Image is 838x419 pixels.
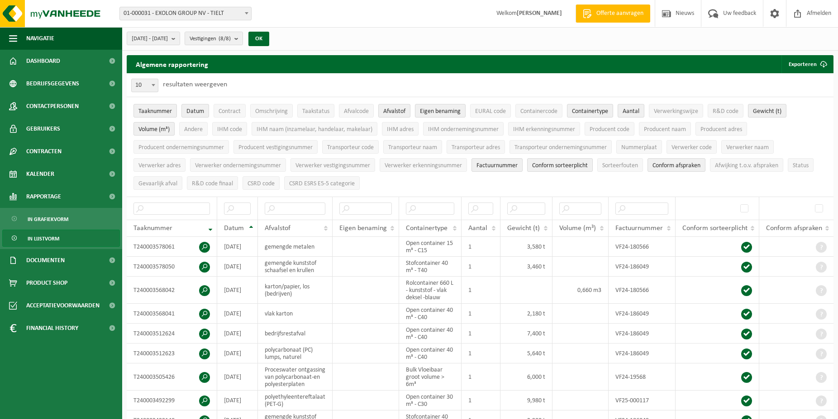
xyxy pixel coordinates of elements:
[781,55,833,73] button: Exporteren
[187,176,238,190] button: R&D code finaalR&amp;D code finaal: Activate to sort
[28,230,59,247] span: In lijstvorm
[26,317,78,339] span: Financial History
[127,344,217,363] td: T240003512623
[185,32,243,45] button: Vestigingen(8/8)
[597,158,643,172] button: SorteerfoutenSorteerfouten: Activate to sort
[26,50,60,72] span: Dashboard
[609,257,676,277] td: VF24-186049
[500,363,552,391] td: 6,000 t
[654,108,698,115] span: Verwerkingswijze
[399,237,461,257] td: Open container 15 m³ - C15
[514,144,607,151] span: Transporteur ondernemingsnummer
[383,140,442,154] button: Transporteur naamTransporteur naam: Activate to sort
[163,81,227,88] label: resultaten weergeven
[2,210,120,227] a: In grafiekvorm
[520,108,557,115] span: Containercode
[138,162,181,169] span: Verwerker adres
[609,344,676,363] td: VF24-186049
[127,324,217,344] td: T240003512624
[179,122,208,136] button: AndereAndere: Activate to sort
[726,144,769,151] span: Verwerker naam
[2,230,120,247] a: In lijstvorm
[257,126,372,133] span: IHM naam (inzamelaar, handelaar, makelaar)
[219,36,231,42] count: (8/8)
[753,108,781,115] span: Gewicht (t)
[192,180,233,187] span: R&D code finaal
[452,144,500,151] span: Transporteur adres
[476,162,518,169] span: Factuurnummer
[380,158,467,172] button: Verwerker erkenningsnummerVerwerker erkenningsnummer: Activate to sort
[297,104,334,118] button: TaakstatusTaakstatus: Activate to sort
[428,126,499,133] span: IHM ondernemingsnummer
[715,162,778,169] span: Afwijking t.o.v. afspraken
[217,324,258,344] td: [DATE]
[255,108,288,115] span: Omschrijving
[344,108,369,115] span: Afvalcode
[258,237,333,257] td: gemengde metalen
[420,108,461,115] span: Eigen benaming
[399,363,461,391] td: Bulk Vloeibaar groot volume > 6m³
[399,304,461,324] td: Open container 40 m³ - C40
[609,363,676,391] td: VF24-19568
[26,272,67,294] span: Product Shop
[132,79,158,92] span: 10
[399,344,461,363] td: Open container 40 m³ - C40
[471,158,523,172] button: FactuurnummerFactuurnummer: Activate to sort
[127,257,217,277] td: T240003578050
[258,304,333,324] td: vlak karton
[615,225,663,232] span: Factuurnummer
[621,144,657,151] span: Nummerplaat
[181,104,209,118] button: DatumDatum: Activate to sort
[609,324,676,344] td: VF24-186049
[462,277,500,304] td: 1
[26,118,60,140] span: Gebruikers
[594,9,646,18] span: Offerte aanvragen
[572,108,608,115] span: Containertype
[233,140,318,154] button: Producent vestigingsnummerProducent vestigingsnummer: Activate to sort
[133,176,182,190] button: Gevaarlijk afval : Activate to sort
[793,162,809,169] span: Status
[721,140,774,154] button: Verwerker naamVerwerker naam: Activate to sort
[258,363,333,391] td: Proceswater ontgassing van polycarbonaat-en polyesterplaten
[212,122,247,136] button: IHM codeIHM code: Activate to sort
[138,144,224,151] span: Producent ondernemingsnummer
[748,104,786,118] button: Gewicht (t)Gewicht (t): Activate to sort
[609,304,676,324] td: VF24-186049
[532,162,588,169] span: Conform sorteerplicht
[127,391,217,410] td: T240003492299
[517,10,562,17] strong: [PERSON_NAME]
[500,304,552,324] td: 2,180 t
[132,32,168,46] span: [DATE] - [DATE]
[138,126,170,133] span: Volume (m³)
[258,344,333,363] td: polycarbonaat (PC) lumps, naturel
[552,277,609,304] td: 0,660 m3
[708,104,743,118] button: R&D codeR&amp;D code: Activate to sort
[127,237,217,257] td: T240003578061
[462,304,500,324] td: 1
[567,104,613,118] button: ContainertypeContainertype: Activate to sort
[649,104,703,118] button: VerwerkingswijzeVerwerkingswijze: Activate to sort
[576,5,650,23] a: Offerte aanvragen
[652,162,700,169] span: Conform afspraken
[190,158,286,172] button: Verwerker ondernemingsnummerVerwerker ondernemingsnummer: Activate to sort
[26,249,65,272] span: Documenten
[127,304,217,324] td: T240003568041
[500,344,552,363] td: 5,640 t
[133,225,172,232] span: Taaknummer
[284,176,360,190] button: CSRD ESRS E5-5 categorieCSRD ESRS E5-5 categorie: Activate to sort
[387,126,414,133] span: IHM adres
[258,257,333,277] td: gemengde kunststof schaafsel en krullen
[507,225,540,232] span: Gewicht (t)
[120,7,251,20] span: 01-000031 - EXOLON GROUP NV - TIELT
[138,108,172,115] span: Taaknummer
[250,104,293,118] button: OmschrijvingOmschrijving: Activate to sort
[462,237,500,257] td: 1
[500,324,552,344] td: 7,400 t
[265,225,290,232] span: Afvalstof
[133,158,186,172] button: Verwerker adresVerwerker adres: Activate to sort
[138,180,177,187] span: Gevaarlijk afval
[470,104,511,118] button: EURAL codeEURAL code: Activate to sort
[415,104,466,118] button: Eigen benamingEigen benaming: Activate to sort
[513,126,575,133] span: IHM erkenningsnummer
[224,225,244,232] span: Datum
